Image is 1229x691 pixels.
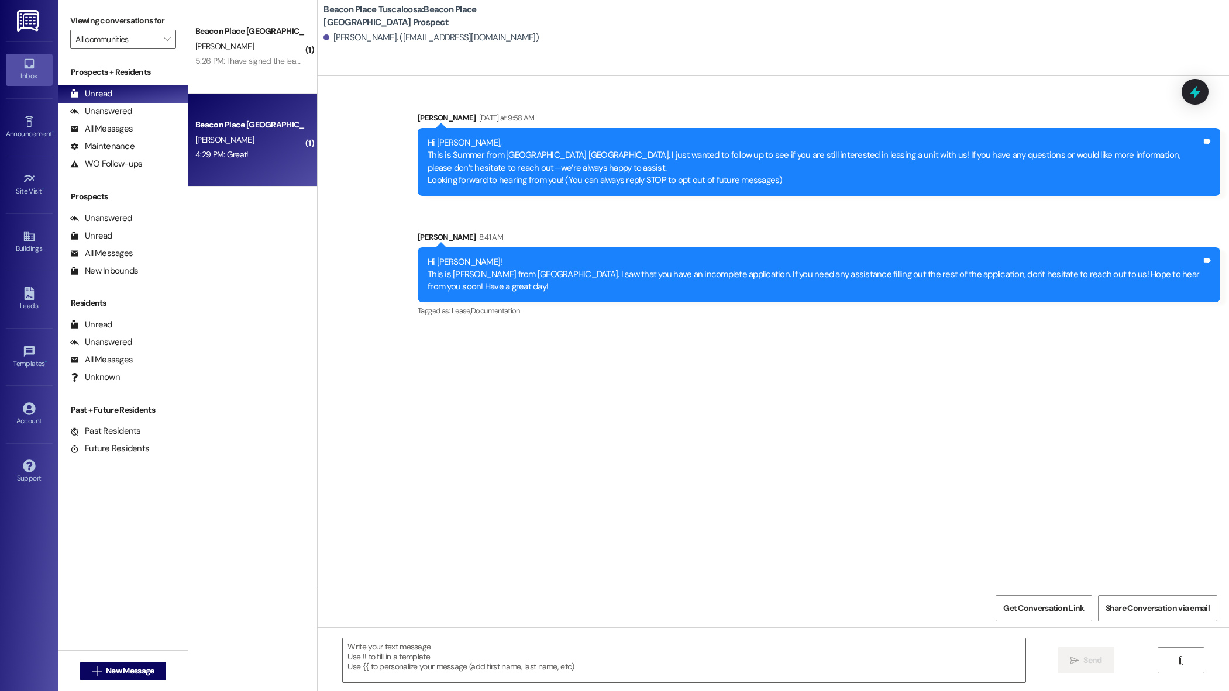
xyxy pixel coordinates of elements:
label: Viewing conversations for [70,12,176,30]
div: Prospects + Residents [58,66,188,78]
a: Site Visit • [6,169,53,201]
div: Beacon Place [GEOGRAPHIC_DATA] Prospect [195,25,304,37]
div: Past + Future Residents [58,404,188,416]
i:  [1070,656,1079,665]
div: [PERSON_NAME]. ([EMAIL_ADDRESS][DOMAIN_NAME]) [323,32,539,44]
div: All Messages [70,354,133,366]
button: Send [1058,647,1114,673]
div: Unread [70,230,112,242]
span: Documentation [471,306,520,316]
div: Unread [70,319,112,331]
div: Tagged as: [418,302,1220,319]
div: Beacon Place [GEOGRAPHIC_DATA] Prospect [195,119,304,131]
a: Templates • [6,341,53,373]
a: Inbox [6,54,53,85]
div: [DATE] at 9:58 AM [476,112,535,124]
span: Lease , [452,306,471,316]
div: Maintenance [70,140,135,153]
div: Unanswered [70,336,132,348]
div: 5:26 PM: I have signed the lease. 😊 [195,56,317,66]
div: Hi [PERSON_NAME], This is Summer from [GEOGRAPHIC_DATA] [GEOGRAPHIC_DATA]. I just wanted to follo... [428,137,1202,187]
span: • [45,358,47,366]
input: All communities [75,30,157,49]
div: Unanswered [70,105,132,118]
b: Beacon Place Tuscaloosa: Beacon Place [GEOGRAPHIC_DATA] Prospect [323,4,557,29]
button: New Message [80,662,167,680]
div: Hi [PERSON_NAME]! This is [PERSON_NAME] from [GEOGRAPHIC_DATA]. I saw that you have an incomplete... [428,256,1202,293]
span: Share Conversation via email [1106,602,1210,614]
span: New Message [106,665,154,677]
i:  [1176,656,1185,665]
span: • [42,185,44,194]
div: Unanswered [70,212,132,224]
div: Past Residents [70,425,141,437]
div: Unknown [70,371,120,383]
span: [PERSON_NAME] [195,134,254,145]
a: Support [6,456,53,488]
div: All Messages [70,123,133,135]
div: Unread [70,88,112,100]
i:  [164,34,170,44]
span: [PERSON_NAME] [195,41,254,51]
button: Get Conversation Link [996,595,1092,621]
span: • [52,128,54,136]
a: Account [6,399,53,430]
div: New Inbounds [70,265,138,277]
a: Buildings [6,226,53,258]
div: Prospects [58,191,188,203]
div: All Messages [70,247,133,260]
div: Residents [58,297,188,309]
div: WO Follow-ups [70,158,142,170]
span: Send [1083,654,1101,666]
button: Share Conversation via email [1098,595,1217,621]
span: Get Conversation Link [1003,602,1084,614]
a: Leads [6,284,53,315]
div: [PERSON_NAME] [418,231,1220,247]
i:  [92,666,101,676]
div: 4:29 PM: Great! [195,149,249,160]
div: 8:41 AM [476,231,503,243]
img: ResiDesk Logo [17,10,41,32]
div: [PERSON_NAME] [418,112,1220,128]
div: Future Residents [70,443,149,455]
